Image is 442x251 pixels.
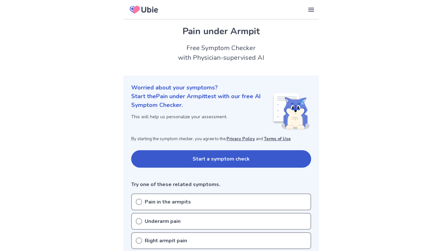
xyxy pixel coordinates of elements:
[131,150,311,168] button: Start a symptom check
[145,217,181,225] p: Underarm pain
[264,136,291,142] a: Terms of Use
[145,198,191,206] p: Pain in the armpits
[131,113,272,120] p: This will help us personalize your assessment.
[226,136,255,142] a: Privacy Policy
[272,93,310,130] img: Shiba
[123,43,319,63] h2: Free Symptom Checker with Physician-supervised AI
[131,25,311,38] h1: Pain under Armpit
[131,136,311,142] p: By starting the symptom checker, you agree to the and
[131,181,311,188] p: Try one of these related symptoms.
[131,92,272,110] p: Start the Pain under Armpit test with our free AI Symptom Checker.
[145,237,187,245] p: Right armpit pain
[131,83,311,92] p: Worried about your symptoms?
